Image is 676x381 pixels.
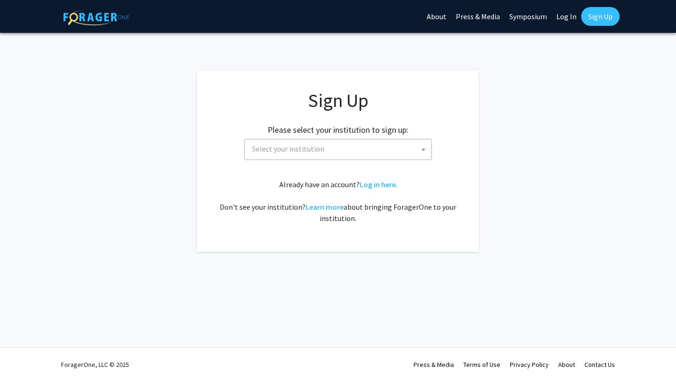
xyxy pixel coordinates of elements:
[360,180,396,189] a: Log in here
[414,360,454,369] a: Press & Media
[584,360,615,369] a: Contact Us
[581,7,620,26] a: Sign Up
[244,139,432,160] span: Select your institution
[248,139,431,159] span: Select your institution
[61,348,129,381] div: ForagerOne, LLC © 2025
[268,125,408,135] h2: Please select your institution to sign up:
[463,360,500,369] a: Terms of Use
[216,179,460,224] div: Already have an account? . Don't see your institution? about bringing ForagerOne to your institut...
[252,144,324,153] span: Select your institution
[216,89,460,112] h1: Sign Up
[63,9,129,25] img: ForagerOne Logo
[510,360,549,369] a: Privacy Policy
[306,202,344,212] a: Learn more about bringing ForagerOne to your institution
[558,360,575,369] a: About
